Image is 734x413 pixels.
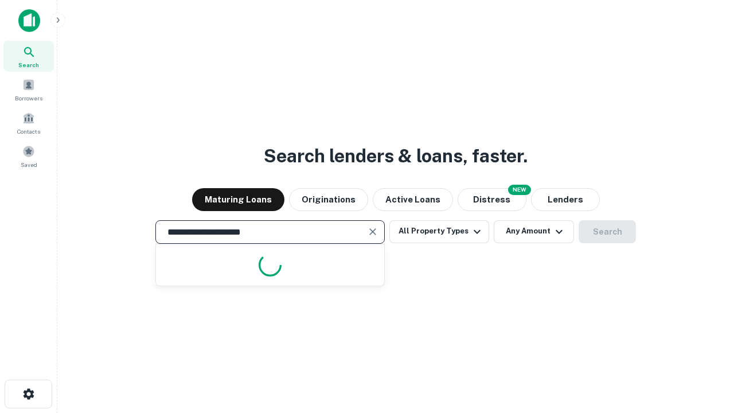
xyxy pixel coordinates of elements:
button: Any Amount [494,220,574,243]
span: Search [18,60,39,69]
button: Clear [365,224,381,240]
button: Search distressed loans with lien and other non-mortgage details. [458,188,526,211]
img: capitalize-icon.png [18,9,40,32]
a: Borrowers [3,74,54,105]
h3: Search lenders & loans, faster. [264,142,528,170]
button: All Property Types [389,220,489,243]
button: Maturing Loans [192,188,284,211]
a: Contacts [3,107,54,138]
span: Contacts [17,127,40,136]
button: Lenders [531,188,600,211]
a: Search [3,41,54,72]
span: Saved [21,160,37,169]
iframe: Chat Widget [677,321,734,376]
span: Borrowers [15,93,42,103]
button: Originations [289,188,368,211]
button: Active Loans [373,188,453,211]
a: Saved [3,141,54,172]
div: NEW [508,185,531,195]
